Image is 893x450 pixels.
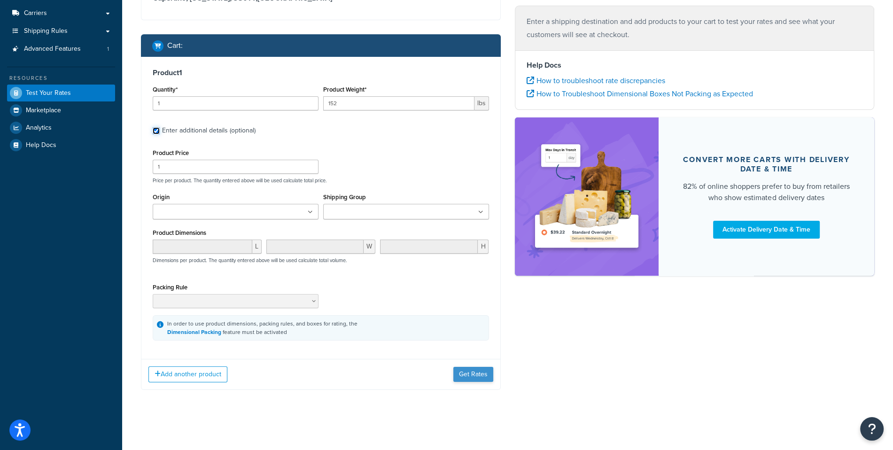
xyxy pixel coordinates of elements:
h2: Cart : [167,41,183,50]
a: Dimensional Packing [167,328,221,336]
span: Carriers [24,9,47,17]
label: Product Weight* [323,86,366,93]
a: Advanced Features1 [7,40,115,58]
a: How to Troubleshoot Dimensional Boxes Not Packing as Expected [527,88,753,99]
img: feature-image-ddt-36eae7f7280da8017bfb280eaccd9c446f90b1fe08728e4019434db127062ab4.png [529,132,645,262]
div: Convert more carts with delivery date & time [681,155,852,174]
span: Advanced Features [24,45,81,53]
button: Add another product [148,366,227,382]
a: Analytics [7,119,115,136]
span: Test Your Rates [26,89,71,97]
label: Quantity* [153,86,178,93]
input: Enter additional details (optional) [153,127,160,134]
div: 82% of online shoppers prefer to buy from retailers who show estimated delivery dates [681,181,852,203]
span: Shipping Rules [24,27,68,35]
a: Carriers [7,5,115,22]
a: Test Your Rates [7,85,115,101]
div: Resources [7,74,115,82]
span: L [252,240,262,254]
span: Analytics [26,124,52,132]
span: W [364,240,375,254]
span: 1 [107,45,109,53]
label: Shipping Group [323,194,366,201]
span: lbs [474,96,489,110]
span: H [478,240,489,254]
div: In order to use product dimensions, packing rules, and boxes for rating, the feature must be acti... [167,319,357,336]
a: Shipping Rules [7,23,115,40]
p: Enter a shipping destination and add products to your cart to test your rates and see what your c... [527,15,863,41]
a: Activate Delivery Date & Time [713,221,820,239]
p: Dimensions per product. The quantity entered above will be used calculate total volume. [150,257,347,264]
p: Price per product. The quantity entered above will be used calculate total price. [150,177,491,184]
span: Help Docs [26,141,56,149]
h3: Product 1 [153,68,489,78]
h4: Help Docs [527,60,863,71]
a: Marketplace [7,102,115,119]
div: Enter additional details (optional) [162,124,256,137]
span: Marketplace [26,107,61,115]
label: Product Price [153,149,189,156]
a: How to troubleshoot rate discrepancies [527,75,665,86]
label: Packing Rule [153,284,187,291]
label: Product Dimensions [153,229,206,236]
a: Help Docs [7,137,115,154]
button: Get Rates [453,367,493,382]
input: 0.00 [323,96,474,110]
button: Open Resource Center [860,417,884,441]
input: 0.0 [153,96,318,110]
li: Advanced Features [7,40,115,58]
label: Origin [153,194,170,201]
